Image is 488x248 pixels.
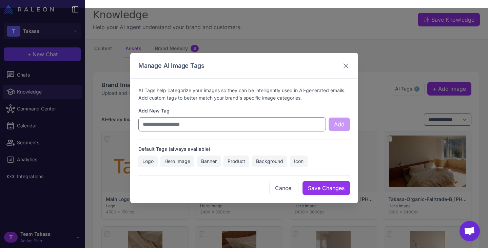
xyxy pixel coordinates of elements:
button: Add [329,118,350,131]
img: Raleon Logo [4,5,54,14]
h4: Add New Tag [138,107,350,115]
a: Open chat [460,221,480,241]
h4: Default Tags (always available) [138,145,350,153]
button: Cancel [269,181,298,195]
h3: Manage AI Image Tags [138,61,204,70]
button: Save Changes [302,181,350,195]
p: AI Tags help categorize your images so they can be intelligently used in AI-generated emails. Add... [138,87,350,102]
span: Background [252,156,287,167]
span: Hero Image [160,156,194,167]
span: Logo [138,156,158,167]
span: Banner [197,156,221,167]
span: Icon [290,156,308,167]
span: Product [223,156,249,167]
